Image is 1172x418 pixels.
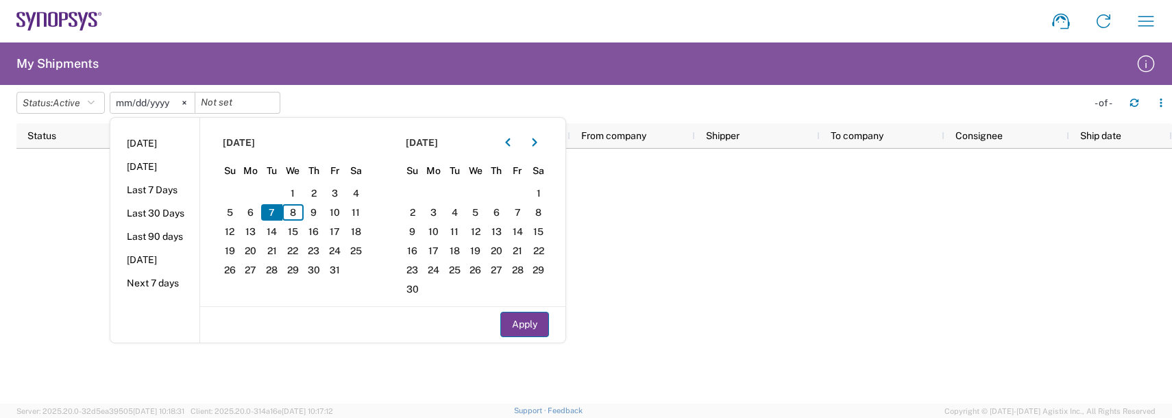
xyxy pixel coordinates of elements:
[423,262,444,278] span: 24
[110,132,199,155] li: [DATE]
[219,164,241,177] span: Su
[110,201,199,225] li: Last 30 Days
[465,204,486,221] span: 5
[133,407,184,415] span: [DATE] 10:18:31
[219,223,241,240] span: 12
[345,185,367,201] span: 4
[261,262,282,278] span: 28
[514,406,548,415] a: Support
[219,243,241,259] span: 19
[282,164,304,177] span: We
[110,93,195,113] input: Not set
[1095,97,1119,109] div: - of -
[241,204,262,221] span: 6
[110,271,199,295] li: Next 7 days
[486,164,507,177] span: Th
[110,248,199,271] li: [DATE]
[406,136,438,149] span: [DATE]
[528,164,549,177] span: Sa
[465,164,486,177] span: We
[282,262,304,278] span: 29
[324,243,345,259] span: 24
[191,407,333,415] span: Client: 2025.20.0-314a16e
[1080,130,1121,141] span: Ship date
[528,185,549,201] span: 1
[444,164,465,177] span: Tu
[507,223,528,240] span: 14
[528,204,549,221] span: 8
[304,164,325,177] span: Th
[241,243,262,259] span: 20
[402,243,424,259] span: 16
[486,204,507,221] span: 6
[304,204,325,221] span: 9
[282,243,304,259] span: 22
[423,223,444,240] span: 10
[261,164,282,177] span: Tu
[345,204,367,221] span: 11
[955,130,1003,141] span: Consignee
[241,164,262,177] span: Mo
[304,185,325,201] span: 2
[831,130,883,141] span: To company
[345,243,367,259] span: 25
[110,225,199,248] li: Last 90 days
[324,262,345,278] span: 31
[507,262,528,278] span: 28
[261,223,282,240] span: 14
[423,204,444,221] span: 3
[223,136,255,149] span: [DATE]
[110,155,199,178] li: [DATE]
[241,262,262,278] span: 27
[345,223,367,240] span: 18
[282,185,304,201] span: 1
[465,223,486,240] span: 12
[444,204,465,221] span: 4
[282,204,304,221] span: 8
[282,407,333,415] span: [DATE] 10:17:12
[507,243,528,259] span: 21
[486,243,507,259] span: 20
[402,262,424,278] span: 23
[706,130,740,141] span: Shipper
[304,223,325,240] span: 16
[304,262,325,278] span: 30
[528,243,549,259] span: 22
[219,204,241,221] span: 5
[528,262,549,278] span: 29
[53,97,80,108] span: Active
[486,223,507,240] span: 13
[548,406,583,415] a: Feedback
[110,178,199,201] li: Last 7 Days
[500,312,549,337] button: Apply
[219,262,241,278] span: 26
[324,204,345,221] span: 10
[261,243,282,259] span: 21
[16,92,105,114] button: Status:Active
[423,164,444,177] span: Mo
[16,407,184,415] span: Server: 2025.20.0-32d5ea39505
[944,405,1156,417] span: Copyright © [DATE]-[DATE] Agistix Inc., All Rights Reserved
[16,56,99,72] h2: My Shipments
[195,93,280,113] input: Not set
[528,223,549,240] span: 15
[402,164,424,177] span: Su
[241,223,262,240] span: 13
[444,223,465,240] span: 11
[345,164,367,177] span: Sa
[324,185,345,201] span: 3
[304,243,325,259] span: 23
[465,243,486,259] span: 19
[261,204,282,221] span: 7
[324,164,345,177] span: Fr
[27,130,56,141] span: Status
[282,223,304,240] span: 15
[402,223,424,240] span: 9
[402,204,424,221] span: 2
[507,164,528,177] span: Fr
[486,262,507,278] span: 27
[507,204,528,221] span: 7
[444,262,465,278] span: 25
[581,130,646,141] span: From company
[402,281,424,297] span: 30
